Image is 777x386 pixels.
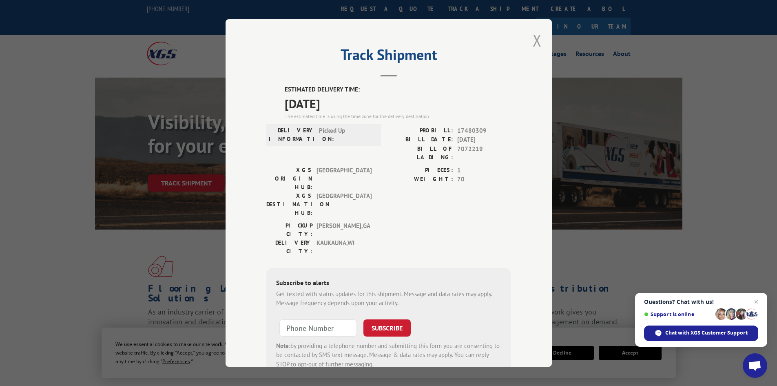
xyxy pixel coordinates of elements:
[285,85,511,94] label: ESTIMATED DELIVERY TIME:
[319,126,374,143] span: Picked Up
[389,126,453,136] label: PROBILL:
[266,239,312,256] label: DELIVERY CITY:
[389,135,453,145] label: BILL DATE:
[266,221,312,239] label: PICKUP CITY:
[644,326,758,341] div: Chat with XGS Customer Support
[389,145,453,162] label: BILL OF LADING:
[266,166,312,192] label: XGS ORIGIN HUB:
[266,49,511,65] h2: Track Shipment
[276,278,501,290] div: Subscribe to alerts
[644,299,758,305] span: Questions? Chat with us!
[389,166,453,175] label: PIECES:
[751,297,761,307] span: Close chat
[743,353,767,378] div: Open chat
[285,113,511,120] div: The estimated time is using the time zone for the delivery destination.
[533,29,542,51] button: Close modal
[276,342,290,350] strong: Note:
[279,319,357,337] input: Phone Number
[457,145,511,162] span: 7072219
[363,319,411,337] button: SUBSCRIBE
[317,221,372,239] span: [PERSON_NAME] , GA
[457,166,511,175] span: 1
[285,94,511,113] span: [DATE]
[665,329,748,337] span: Chat with XGS Customer Support
[317,166,372,192] span: [GEOGRAPHIC_DATA]
[457,126,511,136] span: 17480309
[457,135,511,145] span: [DATE]
[644,311,713,317] span: Support is online
[276,290,501,308] div: Get texted with status updates for this shipment. Message and data rates may apply. Message frequ...
[389,175,453,184] label: WEIGHT:
[276,341,501,369] div: by providing a telephone number and submitting this form you are consenting to be contacted by SM...
[269,126,315,143] label: DELIVERY INFORMATION:
[266,192,312,217] label: XGS DESTINATION HUB:
[317,192,372,217] span: [GEOGRAPHIC_DATA]
[457,175,511,184] span: 70
[317,239,372,256] span: KAUKAUNA , WI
